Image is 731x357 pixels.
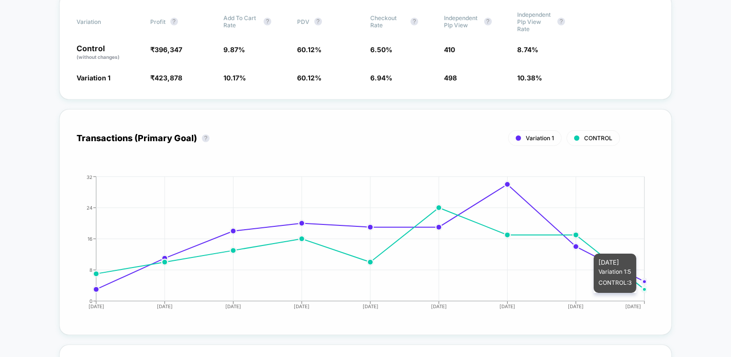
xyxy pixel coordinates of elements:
[89,267,92,272] tspan: 8
[517,74,542,82] span: 10.38 %
[431,303,447,309] tspan: [DATE]
[77,74,111,82] span: Variation 1
[517,45,538,54] span: 8.74 %
[264,18,271,25] button: ?
[294,303,310,309] tspan: [DATE]
[625,303,641,309] tspan: [DATE]
[370,74,392,82] span: 6.94 %
[314,18,322,25] button: ?
[444,14,479,29] span: Independent Plp View
[297,18,310,25] span: PDV
[444,45,455,54] span: 410
[526,134,554,142] span: Variation 1
[297,45,321,54] span: 60.12 %
[157,303,173,309] tspan: [DATE]
[77,54,120,60] span: (without changes)
[223,45,245,54] span: 9.87 %
[568,303,584,309] tspan: [DATE]
[150,74,182,82] span: ₹
[370,14,406,29] span: Checkout Rate
[87,174,92,179] tspan: 32
[499,303,515,309] tspan: [DATE]
[557,18,565,25] button: ?
[170,18,178,25] button: ?
[87,204,92,210] tspan: 24
[89,303,104,309] tspan: [DATE]
[410,18,418,25] button: ?
[202,134,210,142] button: ?
[150,18,166,25] span: Profit
[223,14,259,29] span: Add To Cart Rate
[584,134,612,142] span: CONTROL
[150,45,182,54] span: ₹
[223,74,246,82] span: 10.17 %
[370,45,392,54] span: 6.50 %
[155,74,182,82] span: 423,878
[363,303,378,309] tspan: [DATE]
[67,174,645,318] div: TRANSACTIONS
[88,235,92,241] tspan: 16
[517,11,553,33] span: Independent Plp View Rate
[444,74,457,82] span: 498
[297,74,321,82] span: 60.12 %
[77,11,129,33] span: Variation
[155,45,182,54] span: 396,347
[225,303,241,309] tspan: [DATE]
[484,18,492,25] button: ?
[77,45,141,61] p: Control
[89,298,92,303] tspan: 0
